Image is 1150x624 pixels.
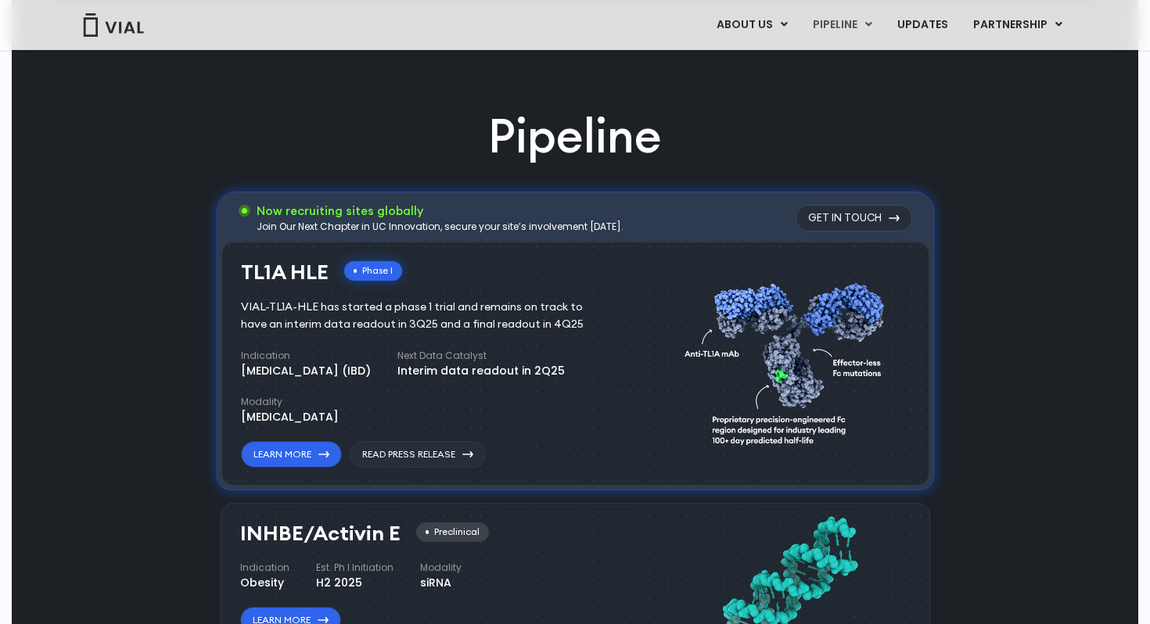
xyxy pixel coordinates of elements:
[240,522,401,545] h3: INHBE/Activin E
[316,575,394,591] div: H2 2025
[344,261,402,281] div: Phase I
[241,395,339,409] h4: Modality
[82,13,145,37] img: Vial Logo
[685,253,894,468] img: TL1A antibody diagram.
[416,522,489,542] div: Preclinical
[885,12,960,38] a: UPDATES
[241,349,371,363] h4: Indication
[241,261,329,284] h3: TL1A HLE
[397,363,565,379] div: Interim data readout in 2Q25
[420,575,462,591] div: siRNA
[241,299,606,333] div: VIAL-TL1A-HLE has started a phase 1 trial and remains on track to have an interim data readout in...
[350,441,486,468] a: Read Press Release
[257,220,624,234] div: Join Our Next Chapter in UC Innovation, secure your site’s involvement [DATE].
[488,104,662,168] h2: Pipeline
[800,12,884,38] a: PIPELINEMenu Toggle
[420,561,462,575] h4: Modality
[241,363,371,379] div: [MEDICAL_DATA] (IBD)
[241,409,339,425] div: [MEDICAL_DATA]
[257,203,624,220] h3: Now recruiting sites globally
[704,12,800,38] a: ABOUT USMenu Toggle
[240,575,289,591] div: Obesity
[316,561,394,575] h4: Est. Ph I Initiation
[240,561,289,575] h4: Indication
[796,205,912,231] a: Get in touch
[397,349,565,363] h4: Next Data Catalyst
[241,441,342,468] a: Learn More
[961,12,1075,38] a: PARTNERSHIPMenu Toggle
